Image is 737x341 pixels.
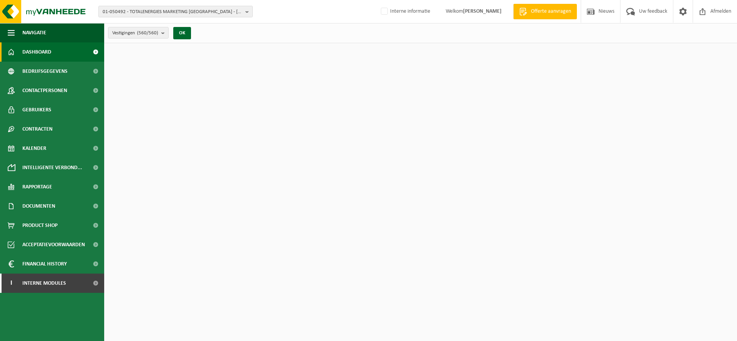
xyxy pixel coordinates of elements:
[513,4,577,19] a: Offerte aanvragen
[137,30,158,35] count: (560/560)
[22,119,52,139] span: Contracten
[22,177,52,197] span: Rapportage
[22,139,46,158] span: Kalender
[22,216,57,235] span: Product Shop
[173,27,191,39] button: OK
[22,158,82,177] span: Intelligente verbond...
[112,27,158,39] span: Vestigingen
[529,8,573,15] span: Offerte aanvragen
[22,81,67,100] span: Contactpersonen
[22,235,85,254] span: Acceptatievoorwaarden
[108,27,169,39] button: Vestigingen(560/560)
[8,274,15,293] span: I
[22,254,67,274] span: Financial History
[22,23,46,42] span: Navigatie
[22,274,66,293] span: Interne modules
[22,42,51,62] span: Dashboard
[379,6,430,17] label: Interne informatie
[103,6,242,18] span: 01-050492 - TOTALENERGIES MARKETING [GEOGRAPHIC_DATA] - [GEOGRAPHIC_DATA]
[22,62,68,81] span: Bedrijfsgegevens
[463,8,502,14] strong: [PERSON_NAME]
[98,6,253,17] button: 01-050492 - TOTALENERGIES MARKETING [GEOGRAPHIC_DATA] - [GEOGRAPHIC_DATA]
[22,197,55,216] span: Documenten
[22,100,51,119] span: Gebruikers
